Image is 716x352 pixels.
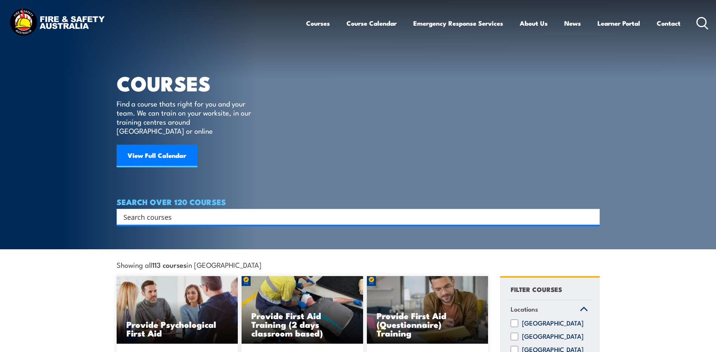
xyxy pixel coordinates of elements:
[520,13,548,33] a: About Us
[306,13,330,33] a: Courses
[242,276,363,344] img: Provide First Aid (Blended Learning)
[117,261,262,269] span: Showing all in [GEOGRAPHIC_DATA]
[507,300,591,320] a: Locations
[117,276,238,344] a: Provide Psychological First Aid
[367,276,488,344] img: Mental Health First Aid Refresher Training (Standard) (1)
[511,304,538,314] span: Locations
[367,276,488,344] a: Provide First Aid (Questionnaire) Training
[117,276,238,344] img: Mental Health First Aid Training Course from Fire & Safety Australia
[251,311,353,337] h3: Provide First Aid Training (2 days classroom based)
[242,276,363,344] a: Provide First Aid Training (2 days classroom based)
[564,13,581,33] a: News
[125,212,585,222] form: Search form
[377,311,479,337] h3: Provide First Aid (Questionnaire) Training
[126,320,228,337] h3: Provide Psychological First Aid
[117,198,600,206] h4: SEARCH OVER 120 COURSES
[413,13,503,33] a: Emergency Response Services
[123,211,583,222] input: Search input
[597,13,640,33] a: Learner Portal
[511,284,562,294] h4: FILTER COURSES
[117,99,254,135] p: Find a course thats right for you and your team. We can train on your worksite, in our training c...
[117,74,262,92] h1: COURSES
[657,13,681,33] a: Contact
[346,13,397,33] a: Course Calendar
[522,320,584,327] label: [GEOGRAPHIC_DATA]
[117,145,197,167] a: View Full Calendar
[152,259,186,270] strong: 113 courses
[587,212,597,222] button: Search magnifier button
[522,333,584,340] label: [GEOGRAPHIC_DATA]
